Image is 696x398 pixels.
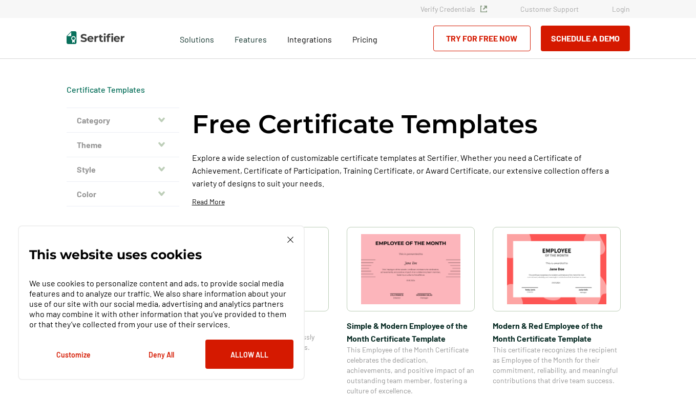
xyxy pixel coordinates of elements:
[480,6,487,12] img: Verified
[29,278,293,329] p: We use cookies to personalize content and ads, to provide social media features and to analyze ou...
[29,249,202,260] p: This website uses cookies
[67,85,145,95] span: Certificate Templates
[520,5,579,13] a: Customer Support
[67,133,179,157] button: Theme
[67,85,145,95] div: Breadcrumb
[347,227,475,396] a: Simple & Modern Employee of the Month Certificate TemplateSimple & Modern Employee of the Month C...
[493,319,621,345] span: Modern & Red Employee of the Month Certificate Template
[67,31,124,44] img: Sertifier | Digital Credentialing Platform
[192,197,225,207] p: Read More
[192,151,630,190] p: Explore a wide selection of customizable certificate templates at Sertifier. Whether you need a C...
[493,345,621,386] span: This certificate recognizes the recipient as Employee of the Month for their commitment, reliabil...
[347,345,475,396] span: This Employee of the Month Certificate celebrates the dedication, achievements, and positive impa...
[192,108,538,141] h1: Free Certificate Templates
[433,26,531,51] a: Try for Free Now
[67,108,179,133] button: Category
[235,32,267,45] span: Features
[117,340,205,369] button: Deny All
[67,157,179,182] button: Style
[67,182,179,206] button: Color
[352,32,377,45] a: Pricing
[361,234,460,304] img: Simple & Modern Employee of the Month Certificate Template
[420,5,487,13] a: Verify Credentials
[205,340,293,369] button: Allow All
[507,234,606,304] img: Modern & Red Employee of the Month Certificate Template
[347,319,475,345] span: Simple & Modern Employee of the Month Certificate Template
[287,237,293,243] img: Cookie Popup Close
[29,340,117,369] button: Customize
[287,34,332,44] span: Integrations
[287,32,332,45] a: Integrations
[612,5,630,13] a: Login
[67,85,145,94] a: Certificate Templates
[493,227,621,396] a: Modern & Red Employee of the Month Certificate TemplateModern & Red Employee of the Month Certifi...
[180,32,214,45] span: Solutions
[352,34,377,44] span: Pricing
[541,26,630,51] button: Schedule a Demo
